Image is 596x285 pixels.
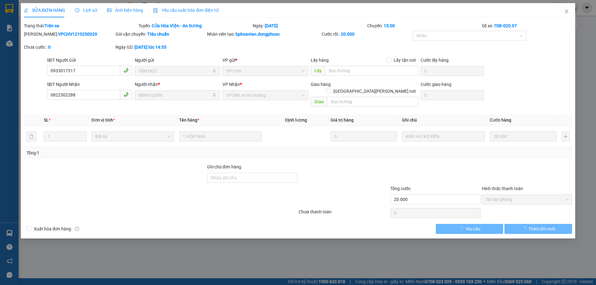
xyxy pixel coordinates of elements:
button: delete [26,131,36,141]
div: Nhân viên tạo: [207,31,320,38]
input: Tên người gửi [138,68,211,74]
div: SĐT Người Nhận [47,81,132,88]
div: Người gửi [135,57,220,64]
label: Hình thức thanh toán [482,186,523,191]
span: Giao hàng [311,82,331,87]
b: VPCHV1210250029 [58,32,97,37]
input: Cước lấy hàng [421,66,484,76]
span: close [564,9,569,14]
input: Dọc đường [325,66,418,76]
span: user [212,93,217,97]
input: 0 [490,131,557,141]
div: Người nhận [135,81,220,88]
div: Trạng thái: [23,22,138,29]
span: VP CHV [227,66,305,76]
div: Ngày: [252,22,367,29]
b: 20.000 [341,32,354,37]
button: Thêm ĐH mới [505,224,572,234]
span: user [212,69,217,73]
div: Chưa thanh toán [298,208,390,219]
span: Tổng cước [390,186,411,191]
span: Tại văn phòng [485,195,568,204]
button: plus [562,131,570,141]
input: Dọc đường [327,97,418,107]
span: info-circle [75,227,79,231]
div: Tổng: 1 [26,149,230,156]
span: Giá trị hàng [331,118,354,122]
span: Lấy hàng [311,58,329,63]
b: Cửa Hòa Viện - An Sương [152,23,202,28]
b: Trên xe [44,23,59,28]
div: VP gửi [223,57,308,64]
span: Lấy tận nơi [391,57,418,64]
div: Số xe: [481,22,573,29]
span: Định lượng [285,118,307,122]
span: picture [107,8,111,12]
label: Ghi chú đơn hàng [207,164,241,169]
span: Ảnh kiện hàng [107,8,143,13]
div: Ngày GD: [115,44,206,51]
div: Chưa cước : [24,44,114,51]
span: VP Bến xe An Sương [227,91,305,100]
span: Giao [311,97,327,107]
span: SL [44,118,49,122]
input: Tên người nhận [138,92,211,99]
button: Close [558,3,575,20]
span: Cước hàng [490,118,511,122]
span: [GEOGRAPHIC_DATA][PERSON_NAME] nơi [331,88,418,95]
span: phone [124,68,129,73]
div: SĐT Người Gửi [47,57,132,64]
input: Ghi Chú [402,131,485,141]
span: phone [124,92,129,97]
input: Cước giao hàng [421,90,484,100]
span: SỬA ĐƠN HÀNG [24,8,65,13]
b: [DATE] [265,23,278,28]
label: Cước lấy hàng [421,58,449,63]
span: Lịch sử [75,8,97,13]
div: Chuyến: [367,22,481,29]
span: clock-circle [75,8,79,12]
span: Tên hàng [179,118,199,122]
span: VP Nhận [223,82,240,87]
span: edit [24,8,28,12]
span: Lấy [311,66,325,76]
span: Xuất hóa đơn hàng [31,225,74,232]
div: Gói vận chuyển: [115,31,206,38]
div: Cước rồi : [322,31,412,38]
span: Yêu cầu xuất hóa đơn điện tử [153,8,219,13]
input: VD: Bàn, Ghế [179,131,262,141]
div: Tuyến: [138,22,252,29]
b: 70B-020.97 [494,23,517,28]
th: Ghi chú [400,114,487,126]
span: Bất kỳ [95,132,170,141]
b: bphoavien.dongphuoc [236,32,280,37]
b: 15:00 [384,23,395,28]
img: icon [153,8,158,13]
input: Ghi chú đơn hàng [207,173,297,183]
span: Yêu cầu [466,225,481,232]
b: 0 [48,45,51,50]
button: Yêu cầu [436,224,503,234]
input: 0 [331,131,397,141]
span: Thêm ĐH mới [529,225,555,232]
span: Đơn vị tính [92,118,115,122]
div: [PERSON_NAME]: [24,31,114,38]
b: [DATE] lúc 14:55 [134,45,166,50]
span: loading [522,226,529,231]
b: Tiêu chuẩn [147,32,169,37]
label: Cước giao hàng [421,82,451,87]
span: loading [459,226,466,231]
